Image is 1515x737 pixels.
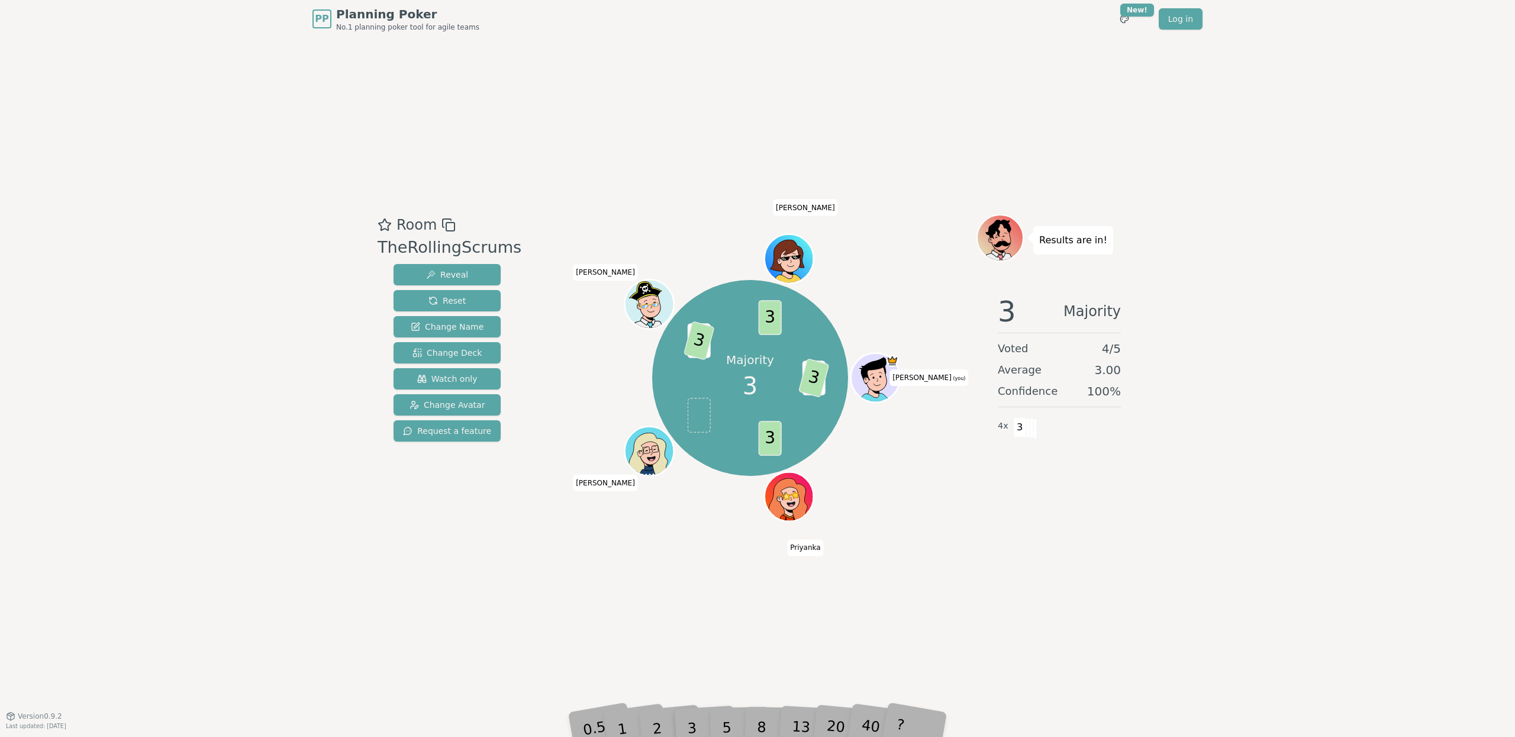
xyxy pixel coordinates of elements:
span: 3 [998,297,1016,326]
span: Reset [428,295,466,307]
span: 4 / 5 [1102,340,1121,357]
span: Change Avatar [410,399,485,411]
button: New! [1114,8,1135,30]
span: Change Name [411,321,483,333]
button: Add as favourite [378,214,392,236]
span: Click to change your name [573,265,638,281]
span: No.1 planning poker tool for agile teams [336,22,479,32]
button: Click to change your avatar [852,355,898,401]
button: Reveal [394,264,501,285]
span: Click to change your name [573,475,638,491]
span: 3 [798,358,829,398]
button: Watch only [394,368,501,390]
span: Planning Poker [336,6,479,22]
span: Room [397,214,437,236]
span: Antonio is the host [886,355,898,367]
span: Change Deck [412,347,482,359]
span: Confidence [998,383,1058,400]
a: PPPlanning PokerNo.1 planning poker tool for agile teams [312,6,479,32]
span: 3 [758,300,781,335]
p: Results are in! [1039,232,1107,249]
span: 4 x [998,420,1008,433]
span: 3 [743,368,757,404]
span: Voted [998,340,1029,357]
span: Majority [1063,297,1121,326]
span: 3 [758,421,781,456]
span: 100 % [1087,383,1121,400]
span: Watch only [417,373,478,385]
span: Request a feature [403,425,491,437]
span: Click to change your name [889,369,968,386]
span: 3.00 [1094,362,1121,378]
div: New! [1120,4,1154,17]
button: Change Name [394,316,501,337]
span: (you) [952,376,966,381]
span: Click to change your name [787,540,823,556]
button: Change Avatar [394,394,501,416]
span: PP [315,12,328,26]
a: Log in [1159,8,1203,30]
button: Request a feature [394,420,501,442]
button: Version0.9.2 [6,712,62,721]
span: Reveal [426,269,468,281]
span: Last updated: [DATE] [6,723,66,729]
button: Change Deck [394,342,501,363]
p: Majority [726,352,774,368]
span: 3 [1013,417,1027,437]
span: Version 0.9.2 [18,712,62,721]
span: 3 [683,321,714,361]
span: Click to change your name [773,199,838,216]
button: Reset [394,290,501,311]
span: Average [998,362,1042,378]
div: TheRollingScrums [378,236,521,260]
